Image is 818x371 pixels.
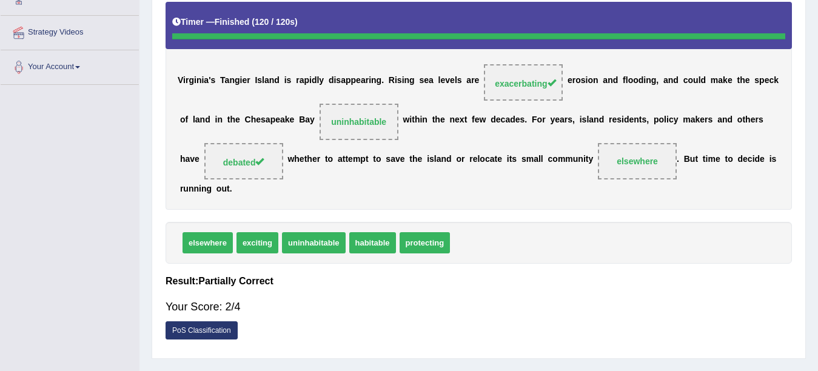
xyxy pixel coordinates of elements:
[538,154,541,164] b: l
[745,75,750,85] b: e
[409,75,415,85] b: g
[573,154,578,164] b: u
[205,115,210,124] b: d
[700,115,705,124] b: e
[395,75,397,85] b: i
[432,115,435,124] b: t
[668,75,674,85] b: n
[366,154,369,164] b: t
[456,154,461,164] b: o
[737,75,740,85] b: t
[608,75,613,85] b: n
[397,75,402,85] b: s
[581,75,586,85] b: s
[598,143,677,179] span: Drop target
[345,154,348,164] b: t
[718,75,723,85] b: a
[240,75,243,85] b: i
[419,75,424,85] b: s
[445,75,450,85] b: v
[555,115,560,124] b: e
[708,115,713,124] b: s
[759,75,765,85] b: p
[651,75,657,85] b: g
[206,184,212,193] b: g
[532,115,537,124] b: F
[299,115,305,124] b: B
[572,75,575,85] b: r
[575,75,581,85] b: o
[586,154,589,164] b: t
[509,154,512,164] b: t
[480,154,485,164] b: o
[772,154,777,164] b: s
[480,115,486,124] b: w
[484,64,563,101] span: Drop target
[377,75,382,85] b: g
[338,154,343,164] b: a
[255,17,295,27] b: 120 / 120s
[210,75,215,85] b: s
[353,154,360,164] b: m
[223,158,264,167] span: debated
[285,115,290,124] b: k
[320,104,398,140] span: Drop target
[251,115,256,124] b: h
[623,75,626,85] b: f
[737,115,743,124] b: o
[725,154,728,164] b: t
[356,75,361,85] b: e
[300,154,304,164] b: e
[255,75,257,85] b: I
[743,154,748,164] b: e
[264,75,269,85] b: a
[589,115,594,124] b: a
[400,154,405,164] b: e
[609,115,612,124] b: r
[270,115,276,124] b: p
[185,154,190,164] b: a
[684,154,690,164] b: B
[537,115,543,124] b: o
[395,154,400,164] b: v
[711,75,718,85] b: m
[312,154,317,164] b: e
[568,75,572,85] b: e
[495,79,555,89] span: exacerbating
[409,115,412,124] b: i
[588,154,593,164] b: y
[629,115,634,124] b: e
[403,115,409,124] b: w
[617,115,622,124] b: s
[701,75,706,85] b: d
[376,154,381,164] b: o
[633,75,639,85] b: o
[348,154,353,164] b: e
[497,154,502,164] b: e
[305,115,310,124] b: a
[477,154,480,164] b: l
[440,75,445,85] b: e
[304,75,309,85] b: p
[588,75,593,85] b: o
[437,154,441,164] b: a
[317,154,320,164] b: r
[294,154,300,164] b: h
[229,75,235,85] b: n
[247,75,250,85] b: r
[257,75,262,85] b: s
[195,154,199,164] b: e
[656,75,659,85] b: ,
[748,154,753,164] b: c
[507,154,509,164] b: i
[473,154,478,164] b: e
[542,115,545,124] b: r
[166,321,238,339] a: PoS Classification
[319,75,324,85] b: y
[360,154,366,164] b: p
[673,75,679,85] b: d
[705,115,708,124] b: r
[586,115,589,124] b: l
[765,75,769,85] b: e
[501,115,506,124] b: c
